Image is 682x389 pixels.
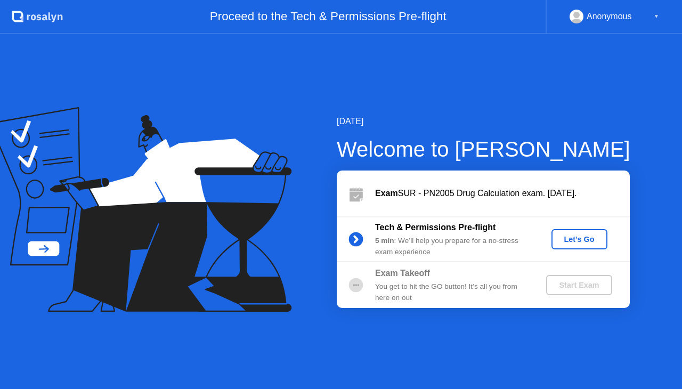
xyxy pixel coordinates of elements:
[337,133,630,165] div: Welcome to [PERSON_NAME]
[375,237,394,245] b: 5 min
[337,115,630,128] div: [DATE]
[375,223,496,232] b: Tech & Permissions Pre-flight
[375,281,529,303] div: You get to hit the GO button! It’s all you from here on out
[551,229,607,249] button: Let's Go
[375,236,529,257] div: : We’ll help you prepare for a no-stress exam experience
[546,275,612,295] button: Start Exam
[550,281,607,289] div: Start Exam
[556,235,603,244] div: Let's Go
[375,187,630,200] div: SUR - PN2005 Drug Calculation exam. [DATE].
[587,10,632,23] div: Anonymous
[654,10,659,23] div: ▼
[375,269,430,278] b: Exam Takeoff
[375,189,398,198] b: Exam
